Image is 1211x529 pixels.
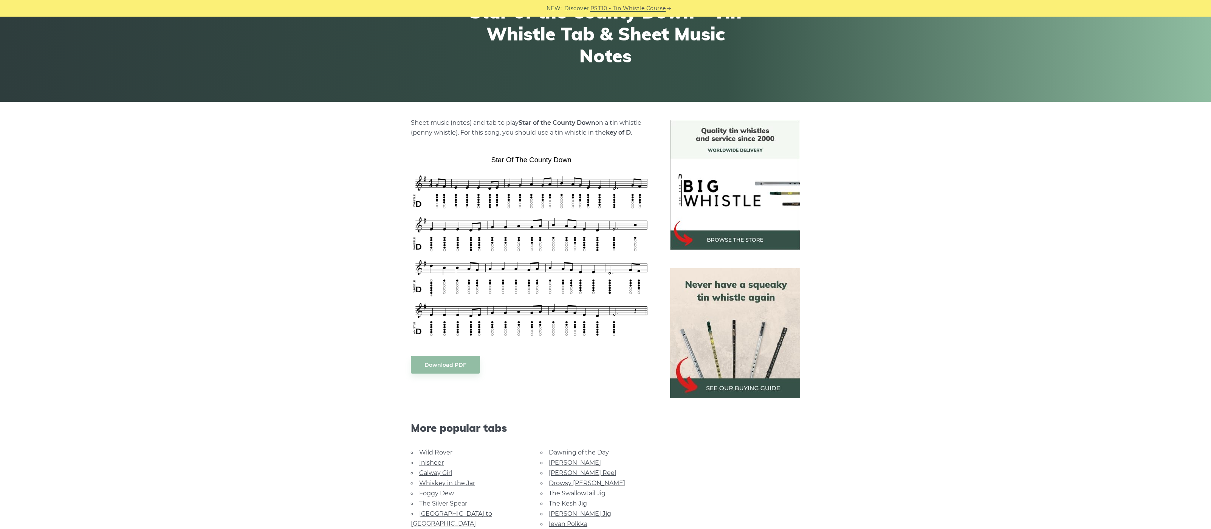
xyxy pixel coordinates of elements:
[549,520,587,527] a: Ievan Polkka
[419,479,475,487] a: Whiskey in the Jar
[466,1,745,67] h1: Star of the County Down - Tin Whistle Tab & Sheet Music Notes
[547,4,562,13] span: NEW:
[419,469,452,476] a: Galway Girl
[549,500,587,507] a: The Kesh Jig
[549,490,605,497] a: The Swallowtail Jig
[411,356,480,374] a: Download PDF
[670,268,800,398] img: tin whistle buying guide
[549,459,601,466] a: [PERSON_NAME]
[549,510,611,517] a: [PERSON_NAME] Jig
[549,479,625,487] a: Drowsy [PERSON_NAME]
[419,500,467,507] a: The Silver Spear
[419,490,454,497] a: Foggy Dew
[564,4,589,13] span: Discover
[590,4,666,13] a: PST10 - Tin Whistle Course
[670,120,800,250] img: BigWhistle Tin Whistle Store
[411,118,652,138] p: Sheet music (notes) and tab to play on a tin whistle (penny whistle). For this song, you should u...
[411,510,492,527] a: [GEOGRAPHIC_DATA] to [GEOGRAPHIC_DATA]
[549,449,609,456] a: Dawning of the Day
[411,153,652,341] img: Star of the County Down Tin Whistle Tab & Sheet Music
[411,422,652,434] span: More popular tabs
[519,119,595,126] strong: Star of the County Down
[606,129,631,136] strong: key of D
[549,469,616,476] a: [PERSON_NAME] Reel
[419,459,444,466] a: Inisheer
[419,449,452,456] a: Wild Rover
